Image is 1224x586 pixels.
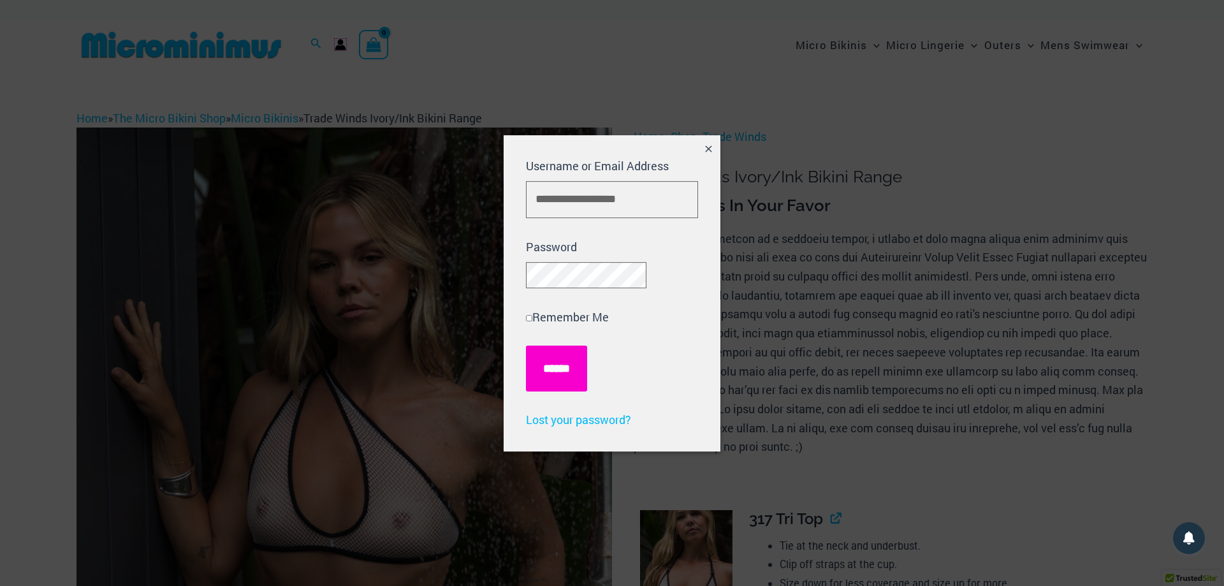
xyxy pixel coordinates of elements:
input: Remember Me [526,315,532,321]
label: Username or Email Address [526,158,669,173]
a: Lost your password? [526,412,631,427]
button: Close popup [697,135,720,165]
label: Password [526,239,577,254]
label: Remember Me [526,309,609,324]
